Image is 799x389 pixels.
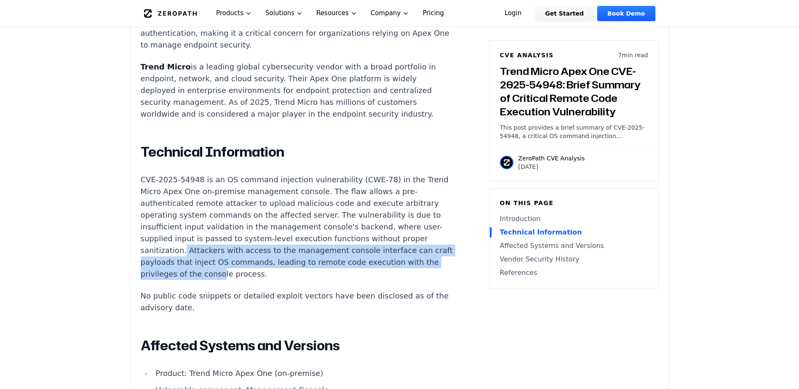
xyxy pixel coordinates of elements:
p: This post provides a brief summary of CVE-2025-54948, a critical OS command injection vulnerabili... [500,123,648,140]
a: Book Demo [597,6,655,21]
a: Introduction [500,214,648,224]
p: CVE-2025-54948 is an OS command injection vulnerability (CWE-78) in the Trend Micro Apex One on-p... [141,174,454,280]
p: [DATE] [518,163,585,171]
a: Vendor Security History [500,254,648,264]
img: ZeroPath CVE Analysis [500,156,513,169]
a: Get Started [535,6,594,21]
h6: On this page [500,199,648,207]
a: Login [494,6,532,21]
h6: CVE Analysis [500,51,554,59]
strong: Trend Micro [141,62,191,71]
p: No public code snippets or detailed exploit vectors have been disclosed as of the advisory date. [141,290,454,314]
a: Affected Systems and Versions [500,241,648,251]
p: 7 min read [618,51,648,59]
a: References [500,268,648,278]
h2: Affected Systems and Versions [141,337,454,354]
p: is a leading global cybersecurity vendor with a broad portfolio in endpoint, network, and cloud s... [141,61,454,120]
h3: Trend Micro Apex One CVE-2025-54948: Brief Summary of Critical Remote Code Execution Vulnerability [500,64,648,118]
h2: Technical Information [141,144,454,160]
a: Technical Information [500,227,648,237]
li: Product: Trend Micro Apex One (on-premise) [152,368,454,379]
p: ZeroPath CVE Analysis [518,154,585,163]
